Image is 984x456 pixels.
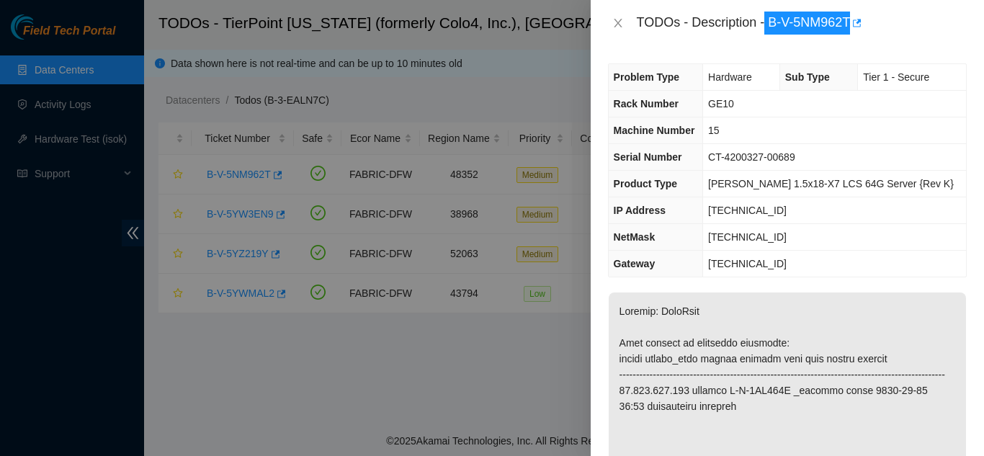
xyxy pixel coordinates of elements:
[614,71,680,83] span: Problem Type
[708,231,787,243] span: [TECHNICAL_ID]
[614,258,656,269] span: Gateway
[708,178,954,189] span: [PERSON_NAME] 1.5x18-X7 LCS 64G Server {Rev K}
[708,98,734,109] span: GE10
[614,151,682,163] span: Serial Number
[708,71,752,83] span: Hardware
[863,71,929,83] span: Tier 1 - Secure
[708,125,720,136] span: 15
[612,17,624,29] span: close
[614,178,677,189] span: Product Type
[637,12,967,35] div: TODOs - Description - B-V-5NM962T
[614,98,679,109] span: Rack Number
[614,205,666,216] span: IP Address
[708,205,787,216] span: [TECHNICAL_ID]
[708,151,795,163] span: CT-4200327-00689
[708,258,787,269] span: [TECHNICAL_ID]
[614,231,656,243] span: NetMask
[614,125,695,136] span: Machine Number
[785,71,830,83] span: Sub Type
[608,17,628,30] button: Close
